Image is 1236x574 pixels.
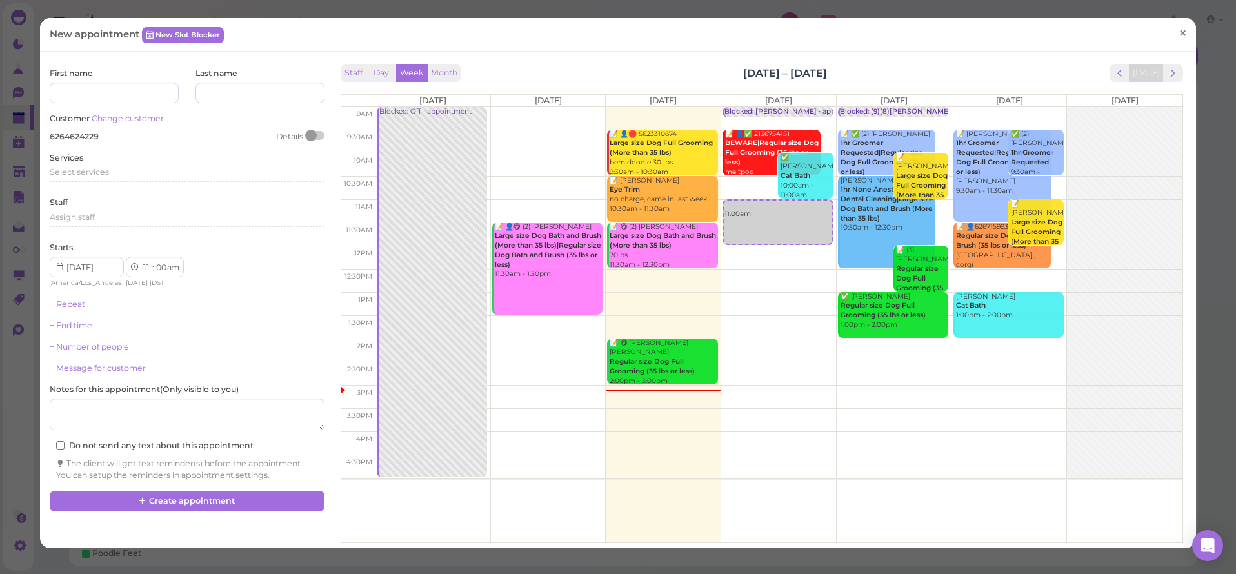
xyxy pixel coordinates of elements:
[50,242,73,253] label: Starts
[781,172,810,180] b: Cat Bath
[51,279,122,287] span: America/Los_Angeles
[357,110,372,118] span: 9am
[354,249,372,257] span: 12pm
[357,388,372,397] span: 3pm
[126,279,148,287] span: [DATE]
[56,440,254,451] label: Do not send any text about this appointment
[535,95,562,105] span: [DATE]
[610,232,716,250] b: Large size Dog Bath and Brush (More than 35 lbs)
[743,66,827,81] h2: [DATE] – [DATE]
[955,223,1051,279] div: 📝 👤6267159939 [GEOGRAPHIC_DATA] , corgi 11:30am - 12:30pm
[341,64,366,82] button: Staff
[427,64,461,82] button: Month
[379,107,487,117] div: Blocked: Off • appointment
[610,139,713,157] b: Large size Dog Full Grooming (More than 35 lbs)
[780,153,833,200] div: ✅ [PERSON_NAME] 10:00am - 11:00am
[354,156,372,164] span: 10am
[840,176,935,233] div: [PERSON_NAME] 10:30am - 12:30pm
[396,64,428,82] button: Week
[956,139,1046,175] b: 1hr Groomer Requested|Regular size Dog Full Grooming (35 lbs or less)
[1010,199,1064,275] div: 📝 [PERSON_NAME] 11:00am - 12:00pm
[881,95,908,105] span: [DATE]
[50,277,194,289] div: | |
[50,28,142,40] span: New appointment
[996,95,1023,105] span: [DATE]
[358,295,372,304] span: 1pm
[896,172,948,208] b: Large size Dog Full Grooming (More than 35 lbs)
[1192,530,1223,561] div: Open Intercom Messenger
[956,232,1048,250] b: Regular size Dog Bath and Brush (35 lbs or less)
[50,342,129,351] a: + Number of people
[895,246,949,322] div: 📝 (3) [PERSON_NAME] 12:00pm - 1:00pm
[276,131,303,143] div: Details
[896,264,943,301] b: Regular size Dog Full Grooming (35 lbs or less)
[724,107,867,117] div: Blocked: [PERSON_NAME] • appointment
[1110,64,1130,82] button: prev
[346,458,372,466] span: 4:30pm
[142,27,224,43] a: New Slot Blocker
[355,203,372,211] span: 11am
[1179,25,1187,43] span: ×
[840,292,948,330] div: ✅ [PERSON_NAME] 1:00pm - 2:00pm
[357,342,372,350] span: 2pm
[50,299,85,309] a: + Repeat
[50,384,239,395] label: Notes for this appointment ( Only visible to you )
[650,95,677,105] span: [DATE]
[840,107,1001,117] div: Blocked: (9)(8)[PERSON_NAME] • appointment
[1129,64,1164,82] button: [DATE]
[610,185,640,193] b: Eye Trim
[50,321,92,330] a: + End time
[1111,95,1139,105] span: [DATE]
[955,292,1064,321] div: [PERSON_NAME] 1:00pm - 2:00pm
[50,197,68,208] label: Staff
[609,223,717,270] div: 📝 😋 (2) [PERSON_NAME] 70lbs 11:30am - 12:30pm
[1163,64,1183,82] button: next
[50,212,95,222] span: Assign staff
[50,113,164,124] label: Customer
[347,365,372,373] span: 2:30pm
[344,179,372,188] span: 10:30am
[50,132,99,141] span: 6264624229
[348,319,372,327] span: 1:30pm
[609,130,717,177] div: 📝 👤🛑 5623310674 bernidoodle 30 lbs 9:30am - 10:30am
[50,152,83,164] label: Services
[92,114,164,123] a: Change customer
[50,363,146,373] a: + Message for customer
[840,130,935,206] div: 📝 ✅ (2) [PERSON_NAME] kobe [PERSON_NAME] 9:30am - 10:30am
[494,223,603,279] div: 📝 👤😋 (2) [PERSON_NAME] 11:30am - 1:30pm
[152,279,164,287] span: DST
[609,339,717,386] div: 📝 😋 [PERSON_NAME] [PERSON_NAME] 2:00pm - 3:00pm
[419,95,446,105] span: [DATE]
[346,226,372,234] span: 11:30am
[347,411,372,420] span: 3:30pm
[610,357,695,375] b: Regular size Dog Full Grooming (35 lbs or less)
[724,130,820,186] div: 📝 👤✅ 2136754151 meltpoo 9:30am - 10:30am
[725,139,819,166] b: BEWARE|Regular size Dog Full Grooming (35 lbs or less)
[955,130,1051,196] div: 📝 [PERSON_NAME] [PERSON_NAME] 9:30am - 11:30am
[495,232,601,268] b: Large size Dog Bath and Brush (More than 35 lbs)|Regular size Dog Bath and Brush (35 lbs or less)
[1011,148,1053,166] b: 1hr Groomer Requested
[195,68,237,79] label: Last name
[50,167,109,177] span: Select services
[50,68,93,79] label: First name
[841,185,933,222] b: 1hr None Anesthesia Dental Cleaning|Large size Dog Bath and Brush (More than 35 lbs)
[366,64,397,82] button: Day
[50,491,324,511] button: Create appointment
[841,301,926,319] b: Regular size Dog Full Grooming (35 lbs or less)
[1011,218,1062,255] b: Large size Dog Full Grooming (More than 35 lbs)
[765,95,792,105] span: [DATE]
[1010,130,1064,186] div: ✅ (2) [PERSON_NAME] 9:30am - 10:30am
[347,133,372,141] span: 9:30am
[724,201,832,219] div: 11:00am
[841,139,931,175] b: 1hr Groomer Requested|Regular size Dog Full Grooming (35 lbs or less)
[56,441,65,450] input: Do not send any text about this appointment
[609,176,717,214] div: 📝 [PERSON_NAME] no charge, came in last week 10:30am - 11:30am
[956,301,986,310] b: Cat Bath
[56,458,317,481] div: The client will get text reminder(s) before the appointment. You can setup the reminders in appoi...
[895,153,949,229] div: 📝 [PERSON_NAME] 10:00am - 11:00am
[356,435,372,443] span: 4pm
[344,272,372,281] span: 12:30pm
